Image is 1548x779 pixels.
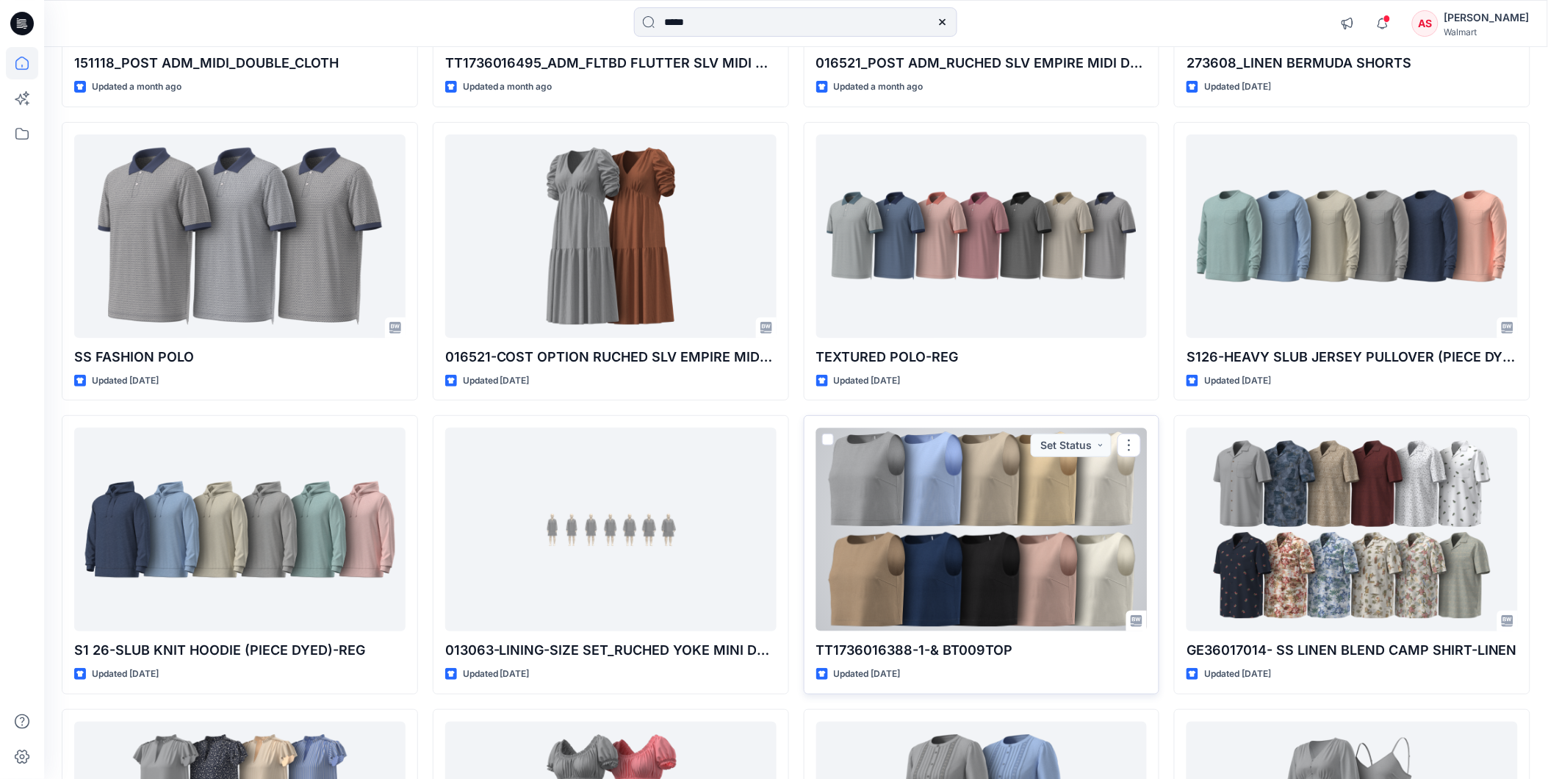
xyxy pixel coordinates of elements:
p: Updated a month ago [463,79,552,95]
p: Updated [DATE] [1204,79,1271,95]
p: Updated [DATE] [1204,667,1271,682]
a: TT1736016388-1-& BT009TOP [816,428,1148,631]
p: SS FASHION POLO [74,347,406,367]
p: 016521_POST ADM_RUCHED SLV EMPIRE MIDI DRESS [816,53,1148,73]
a: S1 26-SLUB KNIT HOODIE (PIECE DYED)-REG [74,428,406,631]
p: Updated [DATE] [463,667,530,682]
p: Updated [DATE] [92,667,159,682]
p: 013063-LINING-SIZE SET_RUCHED YOKE MINI DRESS [445,640,777,661]
a: 013063-LINING-SIZE SET_RUCHED YOKE MINI DRESS [445,428,777,631]
a: GE36017014- SS LINEN BLEND CAMP SHIRT-LINEN [1187,428,1518,631]
p: Updated [DATE] [463,373,530,389]
p: Updated [DATE] [92,373,159,389]
div: AS [1412,10,1439,37]
p: S126-HEAVY SLUB JERSEY PULLOVER (PIECE DYED)-REG [1187,347,1518,367]
p: S1 26-SLUB KNIT HOODIE (PIECE DYED)-REG [74,640,406,661]
p: Updated [DATE] [834,373,901,389]
p: Updated [DATE] [1204,373,1271,389]
p: 016521-COST OPTION RUCHED SLV EMPIRE MIDI DRESS [445,347,777,367]
p: Updated [DATE] [834,667,901,682]
p: 273608_LINEN BERMUDA SHORTS [1187,53,1518,73]
a: SS FASHION POLO [74,134,406,338]
p: TEXTURED POLO-REG [816,347,1148,367]
a: 016521-COST OPTION RUCHED SLV EMPIRE MIDI DRESS [445,134,777,338]
p: 151118_POST ADM_MIDI_DOUBLE_CLOTH [74,53,406,73]
a: S126-HEAVY SLUB JERSEY PULLOVER (PIECE DYED)-REG [1187,134,1518,338]
p: GE36017014- SS LINEN BLEND CAMP SHIRT-LINEN [1187,640,1518,661]
p: Updated a month ago [92,79,181,95]
div: Walmart [1444,26,1530,37]
p: Updated a month ago [834,79,924,95]
p: TT1736016388-1-& BT009TOP [816,640,1148,661]
a: TEXTURED POLO-REG [816,134,1148,338]
div: [PERSON_NAME] [1444,9,1530,26]
p: TT1736016495_ADM_FLTBD FLUTTER SLV MIDI DRESS [445,53,777,73]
